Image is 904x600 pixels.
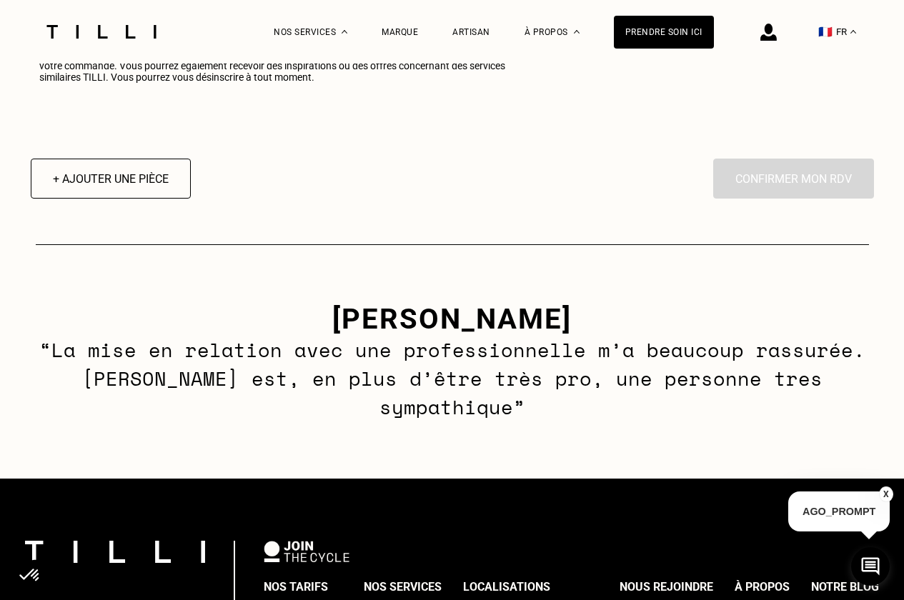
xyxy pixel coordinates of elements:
div: Nos services [364,576,442,598]
button: X [879,486,893,502]
a: Marque [382,27,418,37]
a: Artisan [452,27,490,37]
img: icône connexion [760,24,777,41]
button: + Ajouter une pièce [31,159,191,199]
a: Prendre soin ici [614,16,714,49]
span: 🇫🇷 [818,25,833,39]
img: menu déroulant [850,30,856,34]
img: Menu déroulant à propos [574,30,580,34]
div: Nos tarifs [264,576,328,598]
p: “La mise en relation avec une professionnelle m’a beaucoup rassurée. [PERSON_NAME] est, en plus d... [36,336,869,421]
img: logo Tilli [25,541,205,563]
div: Localisations [463,576,550,598]
div: Notre blog [811,576,879,598]
img: Menu déroulant [342,30,347,34]
img: logo Join The Cycle [264,541,349,562]
h3: [PERSON_NAME] [36,302,869,336]
p: AGO_PROMPT [788,491,890,531]
img: Logo du service de couturière Tilli [41,25,162,39]
span: En confirmant votre commande, vous acceptez de recevoir des emails et SMS nécessaires au traiteme... [39,49,522,83]
div: Nous rejoindre [620,576,713,598]
div: À propos [735,576,790,598]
